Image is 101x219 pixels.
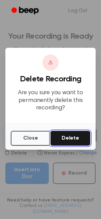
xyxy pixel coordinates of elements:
[11,75,90,84] h3: Delete Recording
[42,54,59,71] div: ⚠
[50,131,90,146] button: Delete
[11,89,90,112] p: Are you sure you want to permanently delete this recording?
[7,4,45,17] a: Beep
[11,131,50,146] button: Close
[62,3,94,19] a: Log Out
